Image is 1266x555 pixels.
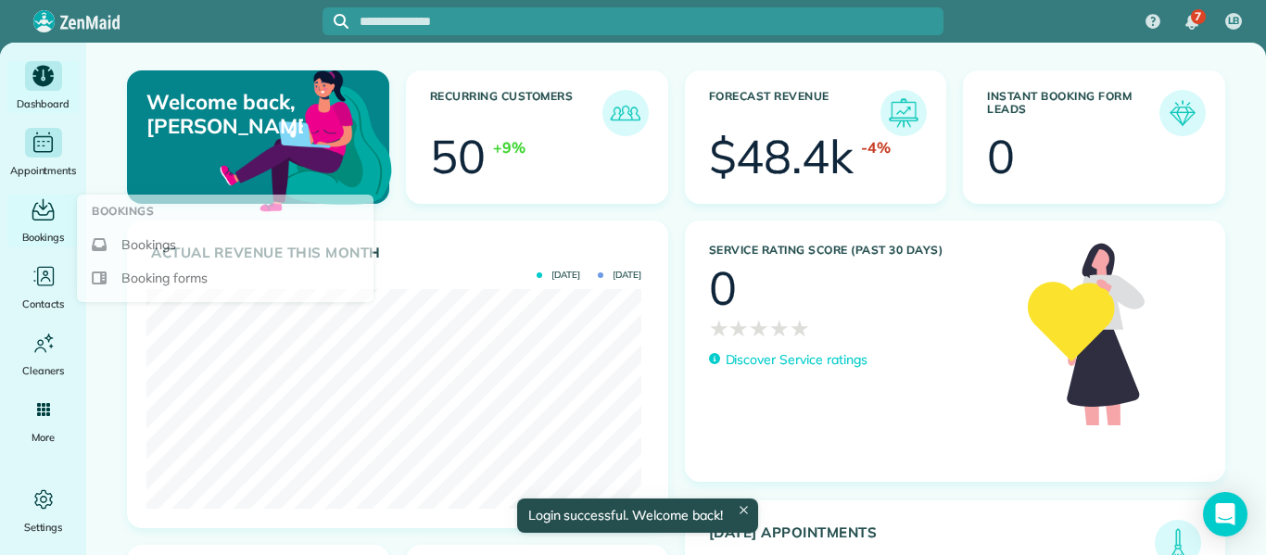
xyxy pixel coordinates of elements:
[7,195,79,246] a: Bookings
[709,265,737,311] div: 0
[987,133,1015,180] div: 0
[24,518,63,536] span: Settings
[121,235,176,254] span: Bookings
[537,271,580,280] span: [DATE]
[607,95,644,132] img: icon_recurring_customers-cf858462ba22bcd05b5a5880d41d6543d210077de5bb9ebc9590e49fd87d84ed.png
[726,350,867,370] p: Discover Service ratings
[861,136,891,158] div: -4%
[769,311,790,345] span: ★
[709,350,867,370] a: Discover Service ratings
[22,295,64,313] span: Contacts
[598,271,641,280] span: [DATE]
[22,228,65,246] span: Bookings
[709,133,855,180] div: $48.4k
[1195,9,1201,24] span: 7
[430,90,602,136] h3: Recurring Customers
[7,261,79,313] a: Contacts
[728,311,749,345] span: ★
[7,328,79,380] a: Cleaners
[7,128,79,180] a: Appointments
[516,498,757,533] div: Login successful. Welcome back!
[709,90,881,136] h3: Forecast Revenue
[323,14,348,29] button: Focus search
[7,61,79,113] a: Dashboard
[7,485,79,536] a: Settings
[121,269,208,287] span: Booking forms
[92,202,154,221] span: Bookings
[493,136,525,158] div: +9%
[430,133,486,180] div: 50
[216,49,396,229] img: dashboard_welcome-42a62b7d889689a78055ac9021e634bf52bae3f8056760290aed330b23ab8690.png
[32,428,55,447] span: More
[987,90,1159,136] h3: Instant Booking Form Leads
[885,95,922,132] img: icon_forecast_revenue-8c13a41c7ed35a8dcfafea3cbb826a0462acb37728057bba2d056411b612bbbe.png
[790,311,810,345] span: ★
[10,161,77,180] span: Appointments
[1172,2,1211,43] div: 7 unread notifications
[709,244,1010,257] h3: Service Rating score (past 30 days)
[334,14,348,29] svg: Focus search
[146,90,303,139] p: Welcome back, [PERSON_NAME]!
[1203,492,1247,536] div: Open Intercom Messenger
[84,228,366,261] a: Bookings
[151,245,649,261] h3: Actual Revenue this month
[17,95,70,113] span: Dashboard
[709,311,729,345] span: ★
[84,261,366,295] a: Booking forms
[1164,95,1201,132] img: icon_form_leads-04211a6a04a5b2264e4ee56bc0799ec3eb69b7e499cbb523a139df1d13a81ae0.png
[749,311,769,345] span: ★
[22,361,64,380] span: Cleaners
[1228,14,1240,29] span: LB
